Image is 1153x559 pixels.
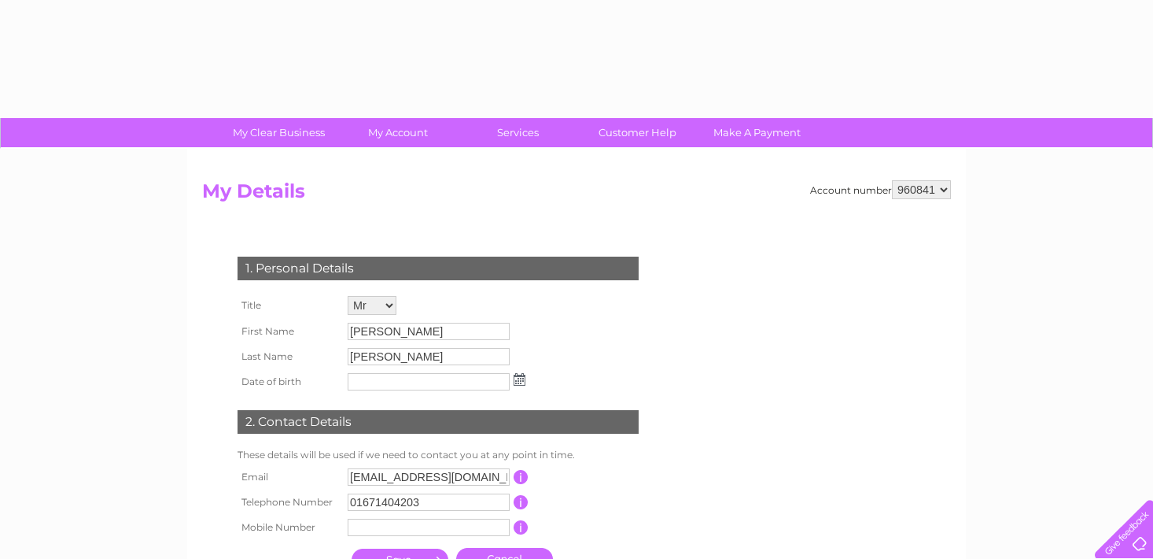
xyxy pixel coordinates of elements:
[514,495,529,509] input: Information
[234,490,344,515] th: Telephone Number
[234,465,344,490] th: Email
[514,520,529,535] input: Information
[238,410,639,434] div: 2. Contact Details
[234,369,344,394] th: Date of birth
[202,180,951,210] h2: My Details
[514,470,529,484] input: Information
[573,118,702,147] a: Customer Help
[238,257,639,280] div: 1. Personal Details
[234,292,344,319] th: Title
[234,515,344,540] th: Mobile Number
[692,118,822,147] a: Make A Payment
[234,319,344,344] th: First Name
[810,180,951,199] div: Account number
[214,118,344,147] a: My Clear Business
[453,118,583,147] a: Services
[234,446,643,465] td: These details will be used if we need to contact you at any point in time.
[514,373,525,386] img: ...
[333,118,463,147] a: My Account
[234,344,344,369] th: Last Name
